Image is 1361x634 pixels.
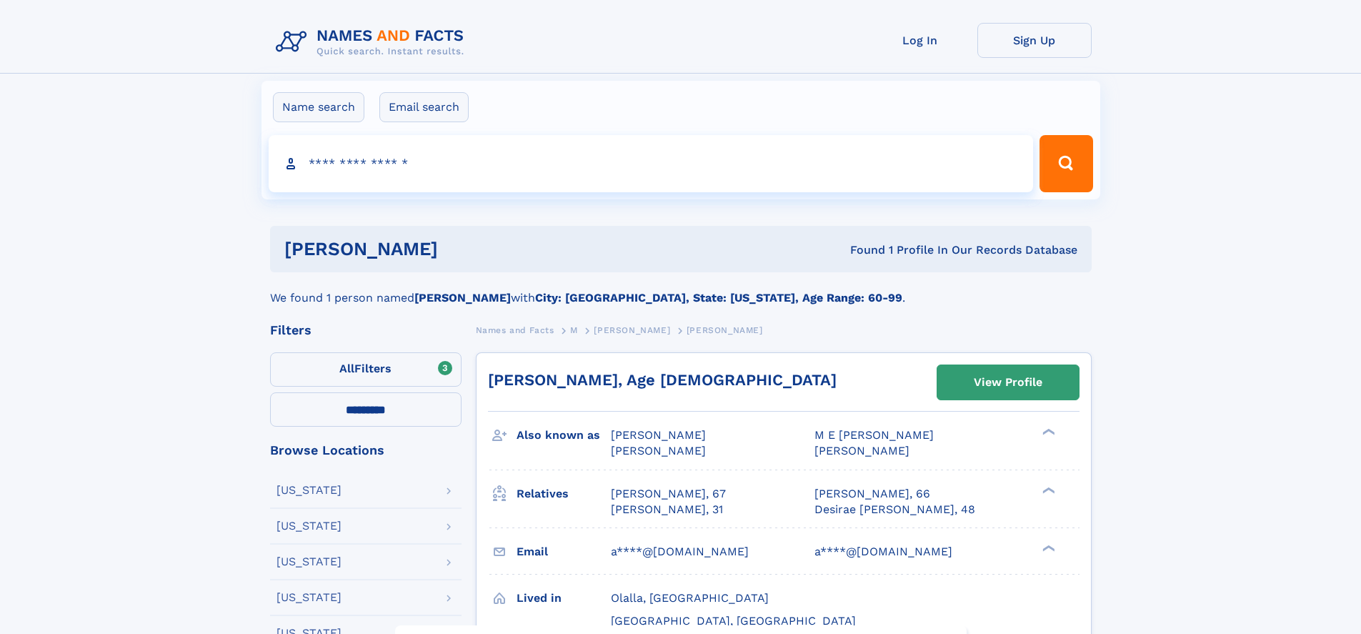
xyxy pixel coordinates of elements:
[814,444,909,457] span: [PERSON_NAME]
[594,325,670,335] span: [PERSON_NAME]
[276,520,342,532] div: [US_STATE]
[270,444,462,457] div: Browse Locations
[270,352,462,387] label: Filters
[977,23,1092,58] a: Sign Up
[517,482,611,506] h3: Relatives
[611,428,706,442] span: [PERSON_NAME]
[276,485,342,496] div: [US_STATE]
[570,321,578,339] a: M
[269,135,1034,192] input: search input
[488,371,837,389] a: [PERSON_NAME], Age [DEMOGRAPHIC_DATA]
[611,591,769,605] span: Olalla, [GEOGRAPHIC_DATA]
[611,444,706,457] span: [PERSON_NAME]
[476,321,554,339] a: Names and Facts
[270,23,476,61] img: Logo Names and Facts
[611,614,856,628] span: [GEOGRAPHIC_DATA], [GEOGRAPHIC_DATA]
[814,486,930,502] a: [PERSON_NAME], 66
[535,291,902,304] b: City: [GEOGRAPHIC_DATA], State: [US_STATE], Age Range: 60-99
[814,428,934,442] span: M E [PERSON_NAME]
[863,23,977,58] a: Log In
[594,321,670,339] a: [PERSON_NAME]
[276,556,342,568] div: [US_STATE]
[517,423,611,447] h3: Also known as
[339,362,354,375] span: All
[1039,485,1056,495] div: ❯
[270,272,1092,307] div: We found 1 person named with .
[687,325,763,335] span: [PERSON_NAME]
[517,540,611,564] h3: Email
[814,502,975,517] a: Desirae [PERSON_NAME], 48
[611,502,723,517] a: [PERSON_NAME], 31
[379,92,469,122] label: Email search
[1040,135,1092,192] button: Search Button
[273,92,364,122] label: Name search
[937,365,1079,400] a: View Profile
[1039,543,1056,553] div: ❯
[644,242,1077,258] div: Found 1 Profile In Our Records Database
[974,366,1042,399] div: View Profile
[611,486,726,502] a: [PERSON_NAME], 67
[517,586,611,610] h3: Lived in
[284,240,644,258] h1: [PERSON_NAME]
[276,592,342,603] div: [US_STATE]
[1039,427,1056,437] div: ❯
[414,291,511,304] b: [PERSON_NAME]
[570,325,578,335] span: M
[270,324,462,337] div: Filters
